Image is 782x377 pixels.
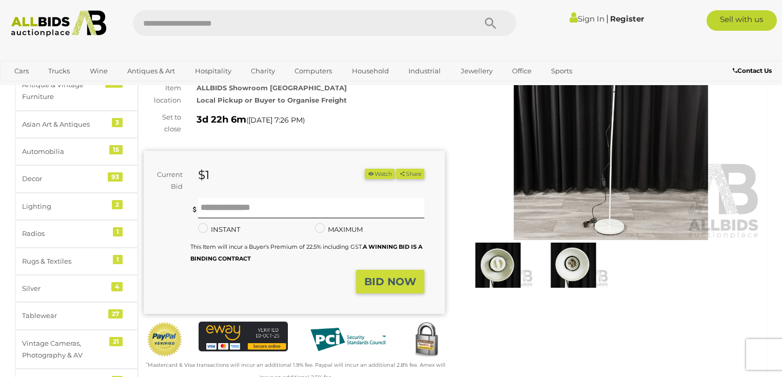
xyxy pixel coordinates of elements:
[244,63,282,80] a: Charity
[22,173,107,185] div: Decor
[610,14,644,24] a: Register
[15,165,138,192] a: Decor 93
[8,63,35,80] a: Cars
[112,200,123,209] div: 2
[199,322,288,351] img: eWAY Payment Gateway
[22,310,107,322] div: Tablewear
[22,255,107,267] div: Rugs & Textiles
[538,243,609,288] img: Retro Metal Single Shade Floor Lamp
[111,282,123,291] div: 4
[402,63,447,80] a: Industrial
[465,10,516,36] button: Search
[198,224,240,235] label: INSTANT
[248,115,303,125] span: [DATE] 7:26 PM
[15,138,138,165] a: Automobilia 15
[15,302,138,329] a: Tablewear 27
[108,172,123,182] div: 93
[396,169,424,180] button: Share
[197,84,347,92] strong: ALLBIDS Showroom [GEOGRAPHIC_DATA]
[136,111,189,135] div: Set to close
[6,10,111,37] img: Allbids.com.au
[197,96,347,104] strong: Local Pickup or Buyer to Organise Freight
[112,118,123,127] div: 3
[15,193,138,220] a: Lighting 2
[544,63,579,80] a: Sports
[22,338,107,362] div: Vintage Cameras, Photography & AV
[15,71,138,111] a: Antique & Vintage Furniture 129
[364,275,416,288] strong: BID NOW
[146,322,183,358] img: Official PayPal Seal
[197,114,246,125] strong: 3d 22h 6m
[606,13,609,24] span: |
[113,227,123,236] div: 1
[144,169,190,193] div: Current Bid
[22,201,107,212] div: Lighting
[454,63,499,80] a: Jewellery
[460,46,761,240] img: Retro Metal Single Shade Floor Lamp
[22,283,107,294] div: Silver
[109,145,123,154] div: 15
[190,243,422,262] small: This Item will incur a Buyer's Premium of 22.5% including GST.
[22,228,107,240] div: Radios
[365,169,395,180] li: Watch this item
[463,243,533,288] img: Retro Metal Single Shade Floor Lamp
[570,14,604,24] a: Sign In
[15,111,138,138] a: Asian Art & Antiques 3
[42,63,76,80] a: Trucks
[15,330,138,369] a: Vintage Cameras, Photography & AV 21
[505,63,538,80] a: Office
[315,224,363,235] label: MAXIMUM
[121,63,182,80] a: Antiques & Art
[303,322,393,358] img: PCI DSS compliant
[707,10,777,31] a: Sell with us
[365,169,395,180] button: Watch
[356,270,424,294] button: BID NOW
[136,82,189,106] div: Item location
[108,309,123,319] div: 27
[345,63,396,80] a: Household
[15,220,138,247] a: Radios 1
[198,168,209,182] strong: $1
[288,63,339,80] a: Computers
[188,63,238,80] a: Hospitality
[246,116,305,124] span: ( )
[113,255,123,264] div: 1
[408,322,445,359] img: Secured by Rapid SSL
[109,337,123,346] div: 21
[8,80,94,96] a: [GEOGRAPHIC_DATA]
[15,248,138,275] a: Rugs & Textiles 1
[22,79,107,103] div: Antique & Vintage Furniture
[733,67,772,74] b: Contact Us
[733,65,774,76] a: Contact Us
[22,146,107,157] div: Automobilia
[15,275,138,302] a: Silver 4
[83,63,114,80] a: Wine
[22,118,107,130] div: Asian Art & Antiques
